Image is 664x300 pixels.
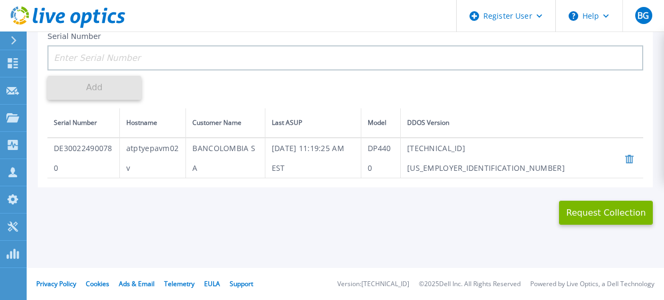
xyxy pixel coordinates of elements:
a: EULA [204,279,220,288]
td: [TECHNICAL_ID][US_EMPLOYER_IDENTIFICATION_NUMBER] [401,138,616,178]
th: Hostname [119,108,186,138]
td: DP4400 [361,138,401,178]
th: Serial Number [47,108,119,138]
td: BANCOLOMBIA S A [186,138,265,178]
a: Support [230,279,253,288]
a: Ads & Email [119,279,155,288]
th: Customer Name [186,108,265,138]
th: DDOS Version [401,108,616,138]
li: Version: [TECHNICAL_ID] [337,281,409,288]
th: Last ASUP [265,108,361,138]
li: Powered by Live Optics, a Dell Technology [530,281,654,288]
td: [DATE] 11:19:25 AM EST [265,138,361,178]
button: Request Collection [559,201,653,225]
input: Enter Serial Number [47,45,643,70]
td: atptyepavm02v [119,138,186,178]
button: Add [47,76,141,100]
a: Cookies [86,279,109,288]
span: BG [637,11,649,20]
a: Privacy Policy [36,279,76,288]
label: Serial Number [47,33,101,40]
li: © 2025 Dell Inc. All Rights Reserved [419,281,521,288]
td: DE300224900780 [47,138,119,178]
th: Model [361,108,401,138]
a: Telemetry [164,279,195,288]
